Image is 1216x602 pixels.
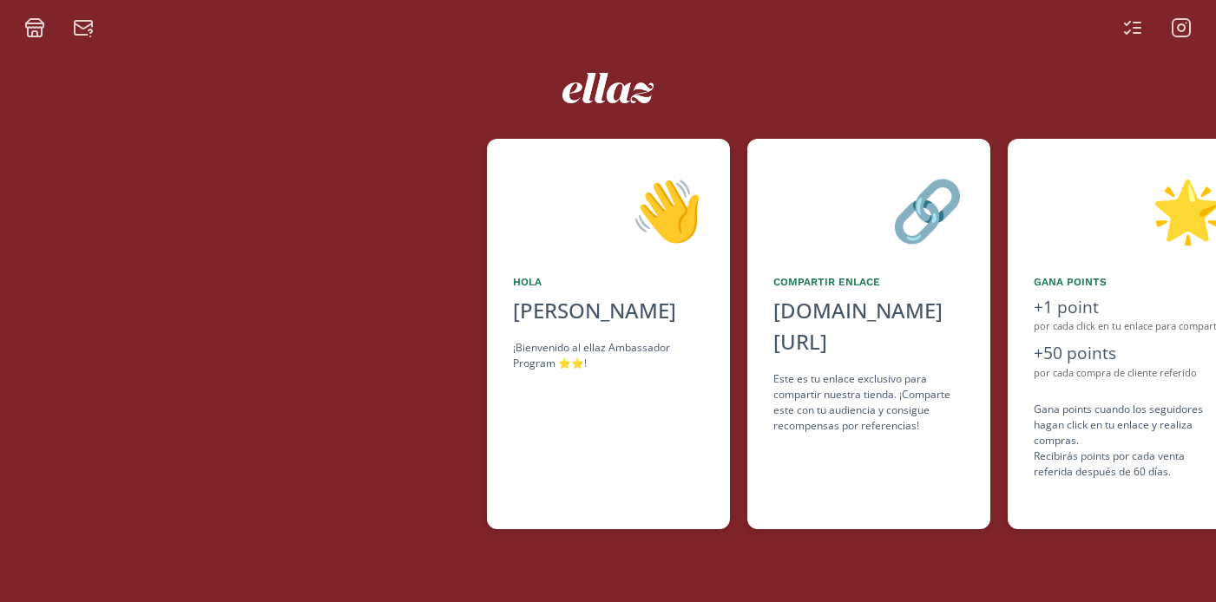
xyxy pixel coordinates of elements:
div: [DOMAIN_NAME][URL] [773,295,964,357]
div: [PERSON_NAME] [513,295,704,326]
img: ew9eVGDHp6dD [562,73,654,103]
div: 👋 [513,165,704,253]
div: Hola [513,274,704,290]
div: ¡Bienvenido al ellaz Ambassador Program ⭐️⭐️! [513,340,704,371]
div: 🔗 [773,165,964,253]
div: Compartir Enlace [773,274,964,290]
div: Este es tu enlace exclusivo para compartir nuestra tienda. ¡Comparte este con tu audiencia y cons... [773,371,964,434]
